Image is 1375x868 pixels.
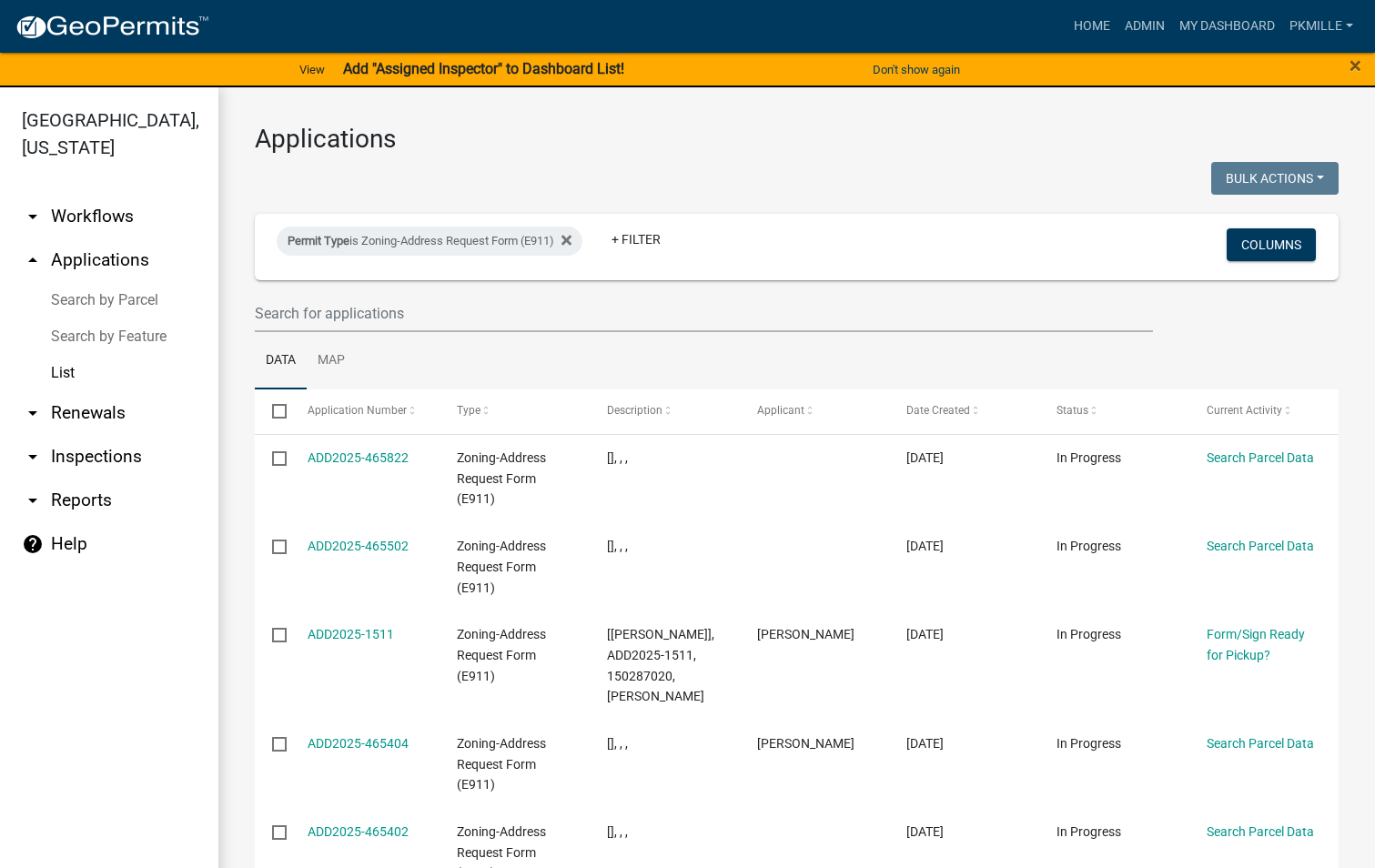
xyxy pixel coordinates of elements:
[906,539,944,553] span: 08/18/2025
[308,450,409,465] a: ADD2025-465822
[757,627,854,641] span: dennis jacobson
[607,627,714,703] span: [Nicole Bradbury], ADD2025-1511, 150287020, DENNIS JACOBSON
[1039,389,1189,433] datatable-header-cell: Status
[1350,55,1361,76] button: Close
[1057,627,1121,641] span: In Progress
[255,295,1153,332] input: Search for applications
[607,539,628,553] span: [], , ,
[1172,9,1282,44] a: My Dashboard
[308,539,409,553] a: ADD2025-465502
[1282,9,1360,44] a: pkmille
[1207,450,1314,465] a: Search Parcel Data
[22,533,44,555] i: help
[1207,627,1305,662] a: Form/Sign Ready for Pickup?
[255,389,289,433] datatable-header-cell: Select
[1207,539,1314,553] a: Search Parcel Data
[1227,228,1316,261] button: Columns
[292,55,332,85] a: View
[1117,9,1172,44] a: Admin
[277,227,582,256] div: is Zoning-Address Request Form (E911)
[255,124,1339,155] h3: Applications
[865,55,967,85] button: Don't show again
[906,450,944,465] span: 08/19/2025
[308,627,394,641] a: ADD2025-1511
[1211,162,1339,195] button: Bulk Actions
[739,389,889,433] datatable-header-cell: Applicant
[1207,736,1314,751] a: Search Parcel Data
[457,450,546,507] span: Zoning-Address Request Form (E911)
[22,446,44,468] i: arrow_drop_down
[457,404,480,417] span: Type
[457,627,546,683] span: Zoning-Address Request Form (E911)
[1057,404,1088,417] span: Status
[757,736,854,751] span: Susan Rockwell
[597,223,675,256] a: + Filter
[22,249,44,271] i: arrow_drop_up
[307,332,356,390] a: Map
[889,389,1039,433] datatable-header-cell: Date Created
[1188,389,1339,433] datatable-header-cell: Current Activity
[440,389,590,433] datatable-header-cell: Type
[343,60,624,77] strong: Add "Assigned Inspector" to Dashboard List!
[906,824,944,839] span: 08/18/2025
[289,389,440,433] datatable-header-cell: Application Number
[308,824,409,839] a: ADD2025-465402
[607,824,628,839] span: [], , ,
[1067,9,1117,44] a: Home
[1057,824,1121,839] span: In Progress
[607,404,662,417] span: Description
[757,404,804,417] span: Applicant
[308,404,407,417] span: Application Number
[1057,539,1121,553] span: In Progress
[906,404,970,417] span: Date Created
[288,234,349,247] span: Permit Type
[590,389,740,433] datatable-header-cell: Description
[906,736,944,751] span: 08/18/2025
[457,539,546,595] span: Zoning-Address Request Form (E911)
[1057,736,1121,751] span: In Progress
[22,206,44,227] i: arrow_drop_down
[255,332,307,390] a: Data
[906,627,944,641] span: 08/18/2025
[607,450,628,465] span: [], , ,
[22,490,44,511] i: arrow_drop_down
[1207,404,1282,417] span: Current Activity
[22,402,44,424] i: arrow_drop_down
[1207,824,1314,839] a: Search Parcel Data
[1350,53,1361,78] span: ×
[457,736,546,792] span: Zoning-Address Request Form (E911)
[607,736,628,751] span: [], , ,
[308,736,409,751] a: ADD2025-465404
[1057,450,1121,465] span: In Progress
